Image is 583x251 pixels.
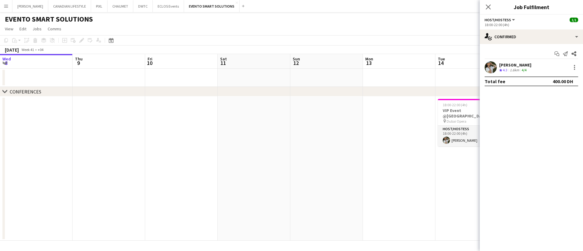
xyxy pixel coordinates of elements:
[293,56,300,62] span: Sun
[553,78,573,84] div: 400.00 DH
[12,0,48,12] button: [PERSON_NAME]
[499,62,531,68] div: [PERSON_NAME]
[48,26,61,32] span: Comms
[74,59,83,66] span: 9
[438,108,506,119] h3: VIP Event @[GEOGRAPHIC_DATA]
[184,0,240,12] button: EVENTO SMART SOLUTIONS
[38,47,43,52] div: +04
[503,68,507,72] span: 4.3
[438,56,445,62] span: Tue
[485,18,516,22] button: Host/Hostess
[219,59,227,66] span: 11
[522,68,527,72] app-skills-label: 4/4
[2,25,16,33] a: View
[480,29,583,44] div: Confirmed
[365,56,373,62] span: Mon
[107,0,133,12] button: CHAUMET
[437,59,445,66] span: 14
[485,78,505,84] div: Total fee
[2,59,11,66] span: 8
[153,0,184,12] button: ECLOS Events
[509,68,520,73] div: 1.6km
[364,59,373,66] span: 13
[2,56,11,62] span: Wed
[20,47,35,52] span: Week 41
[485,18,511,22] span: Host/Hostess
[91,0,107,12] button: PIXL
[30,25,44,33] a: Jobs
[75,56,83,62] span: Thu
[19,26,26,32] span: Edit
[447,119,466,124] span: Dubai Opera
[148,56,152,62] span: Fri
[32,26,42,32] span: Jobs
[133,0,153,12] button: DWTC
[292,59,300,66] span: 12
[17,25,29,33] a: Edit
[443,103,467,107] span: 18:00-22:00 (4h)
[480,3,583,11] h3: Job Fulfilment
[5,15,93,24] h1: EVENTO SMART SOLUTIONS
[10,89,41,95] div: CONFERENCES
[438,99,506,146] app-job-card: 18:00-22:00 (4h)1/1VIP Event @[GEOGRAPHIC_DATA] Dubai Opera1 RoleHost/Hostess1/118:00-22:00 (4h)[...
[570,18,578,22] span: 1/1
[485,22,578,27] div: 18:00-22:00 (4h)
[45,25,64,33] a: Comms
[5,47,19,53] div: [DATE]
[147,59,152,66] span: 10
[48,0,91,12] button: CANADIAN LIFESTYLE
[5,26,13,32] span: View
[438,126,506,146] app-card-role: Host/Hostess1/118:00-22:00 (4h)[PERSON_NAME]
[220,56,227,62] span: Sat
